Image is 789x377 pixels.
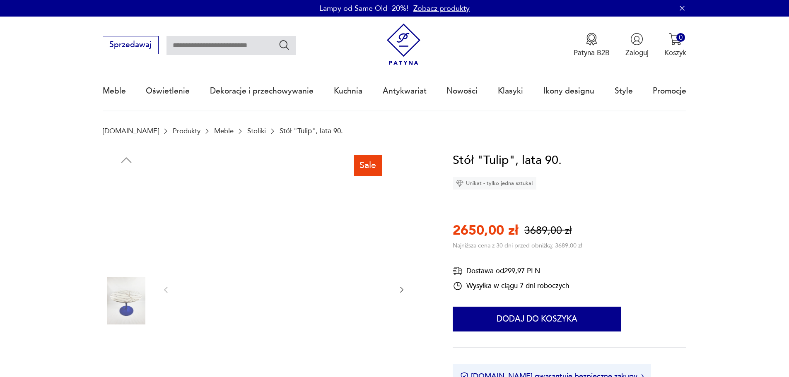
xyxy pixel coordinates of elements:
[319,3,408,14] p: Lampy od Same Old -20%!
[103,36,159,54] button: Sprzedawaj
[664,33,686,58] button: 0Koszyk
[625,48,649,58] p: Zaloguj
[498,72,523,110] a: Klasyki
[625,33,649,58] button: Zaloguj
[146,72,190,110] a: Oświetlenie
[210,72,314,110] a: Dekoracje i przechowywanie
[103,277,150,324] img: Zdjęcie produktu Stół "Tulip", lata 90.
[630,33,643,46] img: Ikonka użytkownika
[214,127,234,135] a: Meble
[247,127,266,135] a: Stoliki
[574,33,610,58] a: Ikona medaluPatyna B2B
[354,155,382,175] div: Sale
[453,177,536,190] div: Unikat - tylko jedna sztuka!
[278,39,290,51] button: Szukaj
[383,24,425,65] img: Patyna - sklep z meblami i dekoracjami vintage
[103,42,159,49] a: Sprzedawaj
[173,127,200,135] a: Produkty
[453,307,621,331] button: Dodaj do koszyka
[453,151,562,170] h1: Stół "Tulip", lata 90.
[383,72,427,110] a: Antykwariat
[456,180,463,187] img: Ikona diamentu
[453,221,518,240] p: 2650,00 zł
[453,281,569,291] div: Wysyłka w ciągu 7 dni roboczych
[676,33,685,42] div: 0
[524,223,572,238] p: 3689,00 zł
[280,127,343,135] p: Stół "Tulip", lata 90.
[669,33,682,46] img: Ikona koszyka
[653,72,686,110] a: Promocje
[453,266,463,276] img: Ikona dostawy
[103,330,150,377] img: Zdjęcie produktu Stół "Tulip", lata 90.
[664,48,686,58] p: Koszyk
[103,172,150,219] img: Zdjęcie produktu Stół "Tulip", lata 90.
[103,224,150,271] img: Zdjęcie produktu Stół "Tulip", lata 90.
[574,33,610,58] button: Patyna B2B
[543,72,594,110] a: Ikony designu
[334,72,362,110] a: Kuchnia
[446,72,478,110] a: Nowości
[574,48,610,58] p: Patyna B2B
[103,127,159,135] a: [DOMAIN_NAME]
[585,33,598,46] img: Ikona medalu
[453,242,582,250] p: Najniższa cena z 30 dni przed obniżką: 3689,00 zł
[453,266,569,276] div: Dostawa od 299,97 PLN
[615,72,633,110] a: Style
[103,72,126,110] a: Meble
[413,3,470,14] a: Zobacz produkty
